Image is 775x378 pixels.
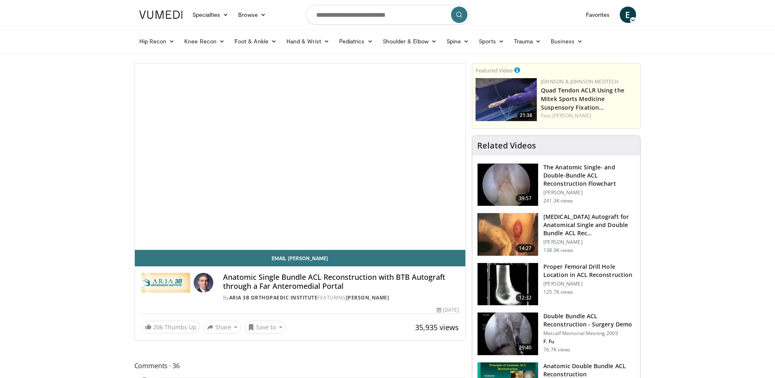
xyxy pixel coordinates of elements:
[541,86,624,111] a: Quad Tendon ACLR Using the Mitek Sports Medicine Suspensory Fixation…
[153,323,163,331] span: 206
[478,313,538,355] img: ffu_3.png.150x105_q85_crop-smart_upscale.jpg
[134,360,466,371] span: Comments 36
[306,5,469,25] input: Search topics, interventions
[620,7,636,23] a: E
[442,33,474,49] a: Spine
[346,294,389,301] a: [PERSON_NAME]
[543,330,635,337] p: Metcalf Memorial Meeting 2009
[543,281,635,287] p: [PERSON_NAME]
[477,213,635,256] a: 14:27 [MEDICAL_DATA] Autograft for Anatomical Single and Double Bundle ACL Rec… [PERSON_NAME] 138...
[244,321,286,334] button: Save to
[543,263,635,279] h3: Proper Femoral Drill Hole Location in ACL Reconstruction
[543,213,635,237] h3: [MEDICAL_DATA] Autograft for Anatomical Single and Double Bundle ACL Rec…
[474,33,509,49] a: Sports
[509,33,546,49] a: Trauma
[229,294,318,301] a: Aria 3B Orthopaedic Institute
[135,250,466,266] a: Email [PERSON_NAME]
[543,247,573,254] p: 138.9K views
[543,289,573,295] p: 125.7K views
[203,321,241,334] button: Share
[141,321,200,333] a: 206 Thumbs Up
[223,273,459,290] h4: Anatomic Single Bundle ACL Reconstruction with BTB Autograft through a Far Anteromedial Portal
[543,163,635,188] h3: The Anatomic Single- and Double-Bundle ACL Reconstruction Flowchart
[135,63,466,250] video-js: Video Player
[134,33,180,49] a: Hip Recon
[233,7,271,23] a: Browse
[477,163,635,207] a: 39:57 The Anatomic Single- and Double-Bundle ACL Reconstruction Flowchart [PERSON_NAME] 241.3K views
[281,33,334,49] a: Hand & Wrist
[478,263,538,306] img: Title_01_100001165_3.jpg.150x105_q85_crop-smart_upscale.jpg
[179,33,230,49] a: Knee Recon
[517,112,535,119] span: 21:38
[223,294,459,301] div: By FEATURING
[194,273,213,292] img: Avatar
[478,213,538,256] img: 281064_0003_1.png.150x105_q85_crop-smart_upscale.jpg
[334,33,378,49] a: Pediatrics
[378,33,442,49] a: Shoulder & Elbow
[543,239,635,245] p: [PERSON_NAME]
[477,263,635,306] a: 12:32 Proper Femoral Drill Hole Location in ACL Reconstruction [PERSON_NAME] 125.7K views
[230,33,281,49] a: Foot & Ankle
[476,67,513,74] small: Featured Video
[581,7,615,23] a: Favorites
[546,33,587,49] a: Business
[139,11,183,19] img: VuMedi Logo
[543,189,635,196] p: [PERSON_NAME]
[541,78,619,85] a: Johnson & Johnson MedTech
[477,141,536,151] h4: Related Videos
[516,294,535,302] span: 12:32
[552,112,591,119] a: [PERSON_NAME]
[543,312,635,328] h3: Double Bundle ACL Reconstruction - Surgery Demo
[543,346,570,353] p: 76.7K views
[543,338,635,345] p: F. Fu
[543,198,573,204] p: 241.3K views
[141,273,190,292] img: Aria 3B Orthopaedic Institute
[516,194,535,202] span: 39:57
[476,78,537,121] img: b78fd9da-dc16-4fd1-a89d-538d899827f1.150x105_q85_crop-smart_upscale.jpg
[477,312,635,355] a: 29:40 Double Bundle ACL Reconstruction - Surgery Demo Metcalf Memorial Meeting 2009 F. Fu 76.7K v...
[476,78,537,121] a: 21:38
[415,322,459,332] span: 35,935 views
[516,244,535,252] span: 14:27
[541,112,637,119] div: Feat.
[437,306,459,314] div: [DATE]
[188,7,234,23] a: Specialties
[478,164,538,206] img: Fu_0_3.png.150x105_q85_crop-smart_upscale.jpg
[516,344,535,352] span: 29:40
